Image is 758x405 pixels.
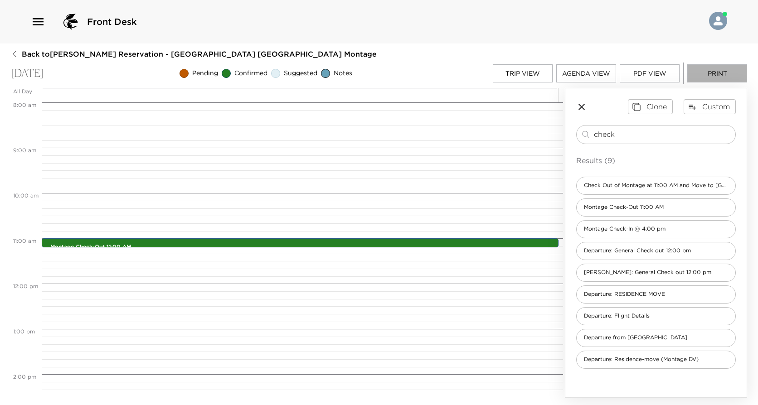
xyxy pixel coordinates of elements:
[11,237,39,244] span: 11:00 AM
[22,49,377,59] span: Back to [PERSON_NAME] Reservation - [GEOGRAPHIC_DATA] [GEOGRAPHIC_DATA] Montage
[577,290,672,298] span: Departure: RESIDENCE MOVE
[556,64,616,82] button: Agenda View
[577,182,735,189] span: Check Out of Montage at 11:00 AM and Move to [GEOGRAPHIC_DATA]
[577,269,719,276] span: [PERSON_NAME]: General Check out 12:00 pm
[11,147,39,154] span: 9:00 AM
[334,69,352,78] span: Notes
[576,177,736,195] div: Check Out of Montage at 11:00 AM and Move to [GEOGRAPHIC_DATA]
[576,155,736,166] p: Results (9)
[234,69,267,78] span: Confirmed
[576,242,736,260] div: Departure: General Check out 12:00 pm
[577,356,706,363] span: Departure: Residence-move (Montage DV)
[620,64,680,82] button: PDF View
[576,220,736,238] div: Montage Check-In @ 4:00 pm
[13,88,39,96] p: All Day
[42,238,559,247] div: Montage Check-Out 11:00 AM
[684,99,736,114] button: Custom
[577,334,695,342] span: Departure from [GEOGRAPHIC_DATA]
[577,312,657,320] span: Departure: Flight Details
[576,285,736,304] div: Departure: RESIDENCE MOVE
[11,373,39,380] span: 2:00 PM
[628,99,673,114] button: Clone
[11,67,44,80] p: [DATE]
[687,64,747,82] button: Print
[11,283,40,289] span: 12:00 PM
[576,307,736,325] div: Departure: Flight Details
[577,225,673,233] span: Montage Check-In @ 4:00 pm
[577,247,698,255] span: Departure: General Check out 12:00 pm
[284,69,317,78] span: Suggested
[50,243,554,251] p: Montage Check-Out 11:00 AM
[576,329,736,347] div: Departure from [GEOGRAPHIC_DATA]
[709,12,727,30] img: User
[576,351,736,369] div: Departure: Residence-move (Montage DV)
[577,203,671,211] span: Montage Check-Out 11:00 AM
[11,49,377,59] button: Back to[PERSON_NAME] Reservation - [GEOGRAPHIC_DATA] [GEOGRAPHIC_DATA] Montage
[11,101,39,108] span: 8:00 AM
[60,11,82,33] img: logo
[87,15,137,28] span: Front Desk
[594,129,732,140] input: Search for activities
[576,264,736,282] div: [PERSON_NAME]: General Check out 12:00 pm
[11,328,37,335] span: 1:00 PM
[11,192,41,199] span: 10:00 AM
[192,69,218,78] span: Pending
[576,198,736,217] div: Montage Check-Out 11:00 AM
[493,64,553,82] button: Trip View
